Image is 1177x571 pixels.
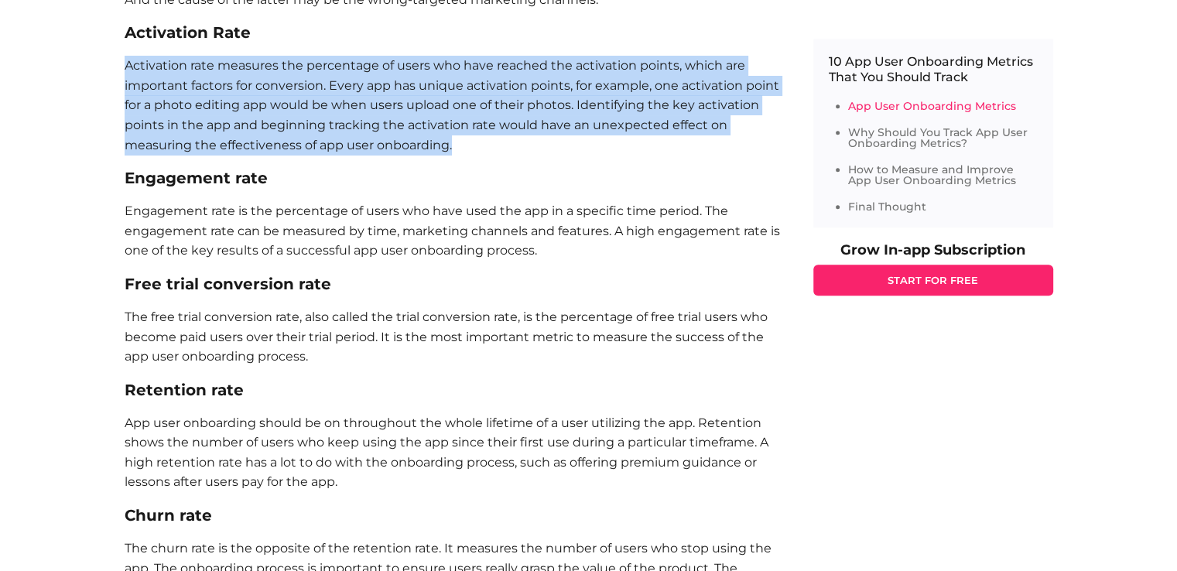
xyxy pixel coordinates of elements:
a: Why Should You Track App User Onboarding Metrics? [848,125,1028,150]
p: The free trial conversion rate, also called the trial conversion rate, is the percentage of free ... [125,307,782,367]
b: Engagement rate [125,169,268,187]
a: START FOR FREE [813,265,1053,296]
p: Engagement rate is the percentage of users who have used the app in a specific time period. The e... [125,201,782,261]
a: How to Measure and Improve App User Onboarding Metrics [848,162,1016,187]
p: 10 App User Onboarding Metrics That You Should Track [829,54,1038,85]
a: App User Onboarding Metrics [848,99,1016,113]
p: Activation rate measures the percentage of users who have reached the activation points, which ar... [125,56,782,155]
a: Final Thought [848,200,926,214]
b: Activation Rate [125,23,251,42]
b: Free trial conversion rate [125,275,331,293]
b: Retention rate [125,381,244,399]
p: Grow In-app Subscription [813,243,1053,257]
p: App user onboarding should be on throughout the whole lifetime of a user utilizing the app. Reten... [125,413,782,492]
b: Churn rate [125,506,212,525]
